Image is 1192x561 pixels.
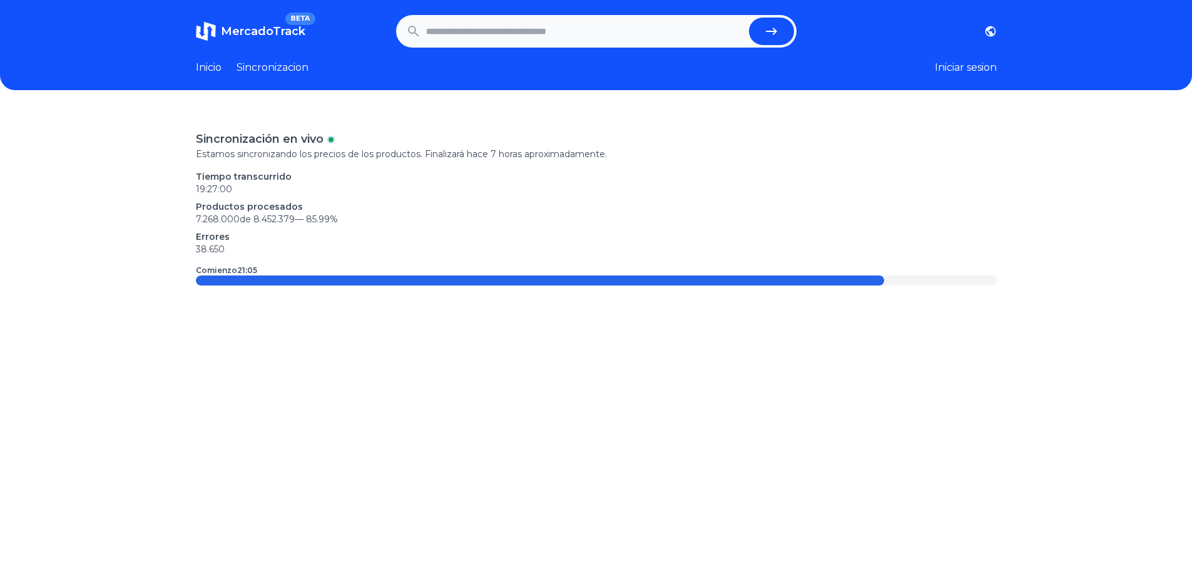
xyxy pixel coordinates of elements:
p: Estamos sincronizando los precios de los productos. Finalizará hace 7 horas aproximadamente. [196,148,997,160]
p: 38.650 [196,243,997,255]
p: Sincronización en vivo [196,130,323,148]
time: 19:27:00 [196,183,232,195]
time: 21:05 [237,265,257,275]
button: Iniciar sesion [935,60,997,75]
p: Productos procesados [196,200,997,213]
span: 85.99 % [306,214,338,225]
img: MercadoTrack [196,21,216,41]
p: Errores [196,230,997,243]
a: Inicio [196,60,222,75]
span: MercadoTrack [221,24,305,38]
a: MercadoTrackBETA [196,21,305,41]
p: Comienzo [196,265,257,275]
p: Tiempo transcurrido [196,170,997,183]
a: Sincronizacion [237,60,308,75]
p: 7.268.000 de 8.452.379 — [196,213,997,225]
span: BETA [285,13,315,25]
